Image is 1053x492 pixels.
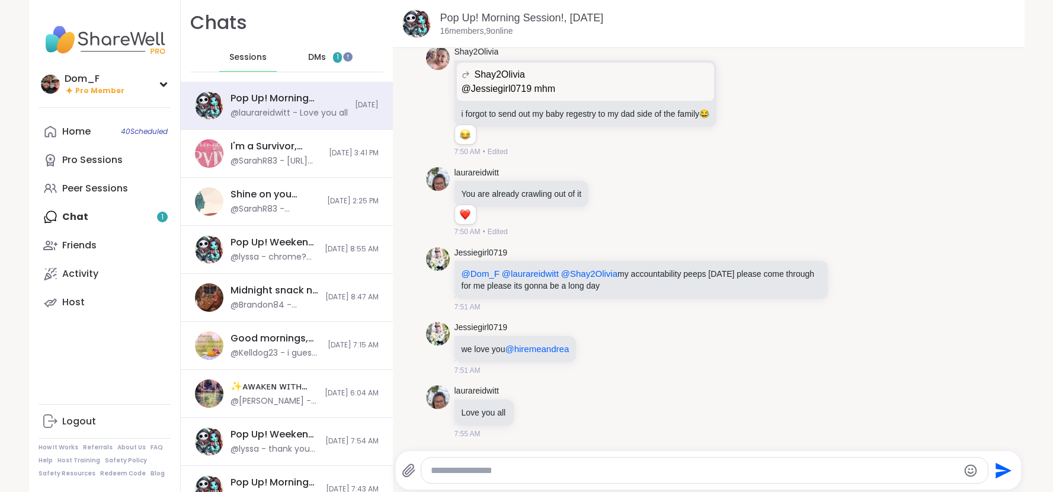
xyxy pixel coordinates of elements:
span: [DATE] 8:55 AM [325,244,379,254]
button: Send [988,457,1015,484]
div: Activity [62,267,98,280]
div: @lyssa - chrome? would def restart or use a different browser other than what one youre on [231,251,318,263]
span: @hiremeandrea [505,344,569,354]
span: [DATE] [355,100,379,110]
span: [DATE] 7:15 AM [328,340,379,350]
div: Host [62,296,85,309]
span: [DATE] 8:47 AM [325,292,379,302]
span: • [483,146,485,157]
p: my accountability peeps [DATE] please come through for me please its gonna be a long day [462,268,821,292]
div: Pop Up! Weekend Session!, [DATE] [231,236,318,249]
span: Edited [488,226,508,237]
span: [DATE] 7:54 AM [325,436,379,446]
img: I'm a Survivor, Sep 07 [195,139,223,168]
textarea: Type your message [431,465,958,477]
span: Sessions [229,52,267,63]
a: Logout [39,407,171,436]
div: I'm a Survivor, [DATE] [231,140,322,153]
a: Redeem Code [100,469,146,478]
a: laurareidwitt [455,167,499,179]
span: 1 [337,52,339,62]
div: ✨ᴀᴡᴀᴋᴇɴ ᴡɪᴛʜ ʙᴇᴀᴜᴛɪғᴜʟ sᴏᴜʟs✨, [DATE] [231,380,318,393]
a: Blog [151,469,165,478]
span: @Shay2Olivia [561,269,617,279]
button: Reactions: love [459,210,471,219]
div: @[PERSON_NAME] - @Suze03 thank you, I appreciate you for being a healthcare worker. I was dying o... [231,395,318,407]
a: FAQ [151,443,163,452]
div: Pro Sessions [62,154,123,167]
a: Pro Sessions [39,146,171,174]
div: Midnight snack n chat, [DATE] [231,284,318,297]
img: Pop Up! Morning Session!, Sep 08 [402,9,431,38]
a: Safety Policy [105,456,147,465]
img: ShareWell Nav Logo [39,19,171,60]
a: Referrals [83,443,113,452]
img: Good mornings, Goal and Gratitude's , Sep 07 [195,331,223,360]
a: laurareidwitt [455,385,499,397]
div: Pop Up! Morning Session!, [DATE] [231,92,348,105]
span: Edited [488,146,508,157]
div: Good mornings, Goal and Gratitude's , [DATE] [231,332,321,345]
iframe: Spotlight [343,52,353,62]
img: Pop Up! Weekend Session!, Sep 07 [195,235,223,264]
span: 40 Scheduled [121,127,168,136]
div: Home [62,125,91,138]
a: Jessiegirl0719 [455,247,508,259]
span: [DATE] 2:25 PM [327,196,379,206]
a: Pop Up! Morning Session!, [DATE] [440,12,604,24]
div: Peer Sessions [62,182,128,195]
img: https://sharewell-space-live.sfo3.digitaloceanspaces.com/user-generated/3198844e-f0fa-4252-8e56-5... [426,385,450,409]
button: Emoji picker [964,464,978,478]
div: Shine on you Crazy Diamond!, [DATE] [231,188,320,201]
span: [DATE] 6:04 AM [325,388,379,398]
a: Help [39,456,53,465]
p: Love you all [462,407,507,418]
img: Midnight snack n chat, Sep 07 [195,283,223,312]
button: Reactions: haha [459,130,471,139]
span: 7:51 AM [455,365,481,376]
div: Pop Up! Morning Session!, [DATE] [231,476,319,489]
img: Pop Up! Weekend Session!, Sep 06 [195,427,223,456]
img: https://sharewell-space-live.sfo3.digitaloceanspaces.com/user-generated/3198844e-f0fa-4252-8e56-5... [426,167,450,191]
img: Dom_F [41,75,60,94]
p: @Jessiegirl0719 mhm [462,82,710,96]
div: @SarahR83 - [URL][DOMAIN_NAME] [231,155,322,167]
img: ✨ᴀᴡᴀᴋᴇɴ ᴡɪᴛʜ ʙᴇᴀᴜᴛɪғᴜʟ sᴏᴜʟs✨, Sep 07 [195,379,223,408]
div: Reaction list [455,205,476,224]
a: Activity [39,260,171,288]
img: Pop Up! Morning Session!, Sep 08 [195,91,223,120]
span: 7:51 AM [455,302,481,312]
a: Friends [39,231,171,260]
a: Host Training [57,456,100,465]
img: https://sharewell-space-live.sfo3.digitaloceanspaces.com/user-generated/52607e91-69e1-4ca7-b65e-3... [426,46,450,70]
div: Pop Up! Weekend Session!, [DATE] [231,428,318,441]
span: 😂 [699,109,709,119]
span: @Dom_F [462,269,500,279]
span: Pro Member [75,86,124,96]
span: @laurareidwitt [502,269,559,279]
span: 7:50 AM [455,226,481,237]
span: 7:50 AM [455,146,481,157]
a: How It Works [39,443,78,452]
div: Dom_F [65,72,124,85]
a: Host [39,288,171,317]
p: i forgot to send out my baby regestry to my dad side of the family [462,108,710,120]
div: @Kelldog23 - i guess i should shower get that done with [231,347,321,359]
a: Safety Resources [39,469,95,478]
div: Logout [62,415,96,428]
h1: Chats [190,9,247,36]
a: About Us [117,443,146,452]
a: Home40Scheduled [39,117,171,146]
img: https://sharewell-space-live.sfo3.digitaloceanspaces.com/user-generated/3602621c-eaa5-4082-863a-9... [426,322,450,346]
p: You are already crawling out of it [462,188,582,200]
span: Shay2Olivia [475,68,525,82]
img: Shine on you Crazy Diamond!, Sep 07 [195,187,223,216]
a: Shay2Olivia [455,46,499,58]
div: Reaction list [455,125,476,144]
img: https://sharewell-space-live.sfo3.digitaloceanspaces.com/user-generated/3602621c-eaa5-4082-863a-9... [426,247,450,271]
p: we love you [462,343,569,355]
a: Jessiegirl0719 [455,322,508,334]
div: @Brandon84 - Thank You I haven't seen you in awhile hopefully everything is going well Stay safe ... [231,299,318,311]
div: @laurareidwitt - Love you all [231,107,348,119]
p: 16 members, 9 online [440,25,513,37]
